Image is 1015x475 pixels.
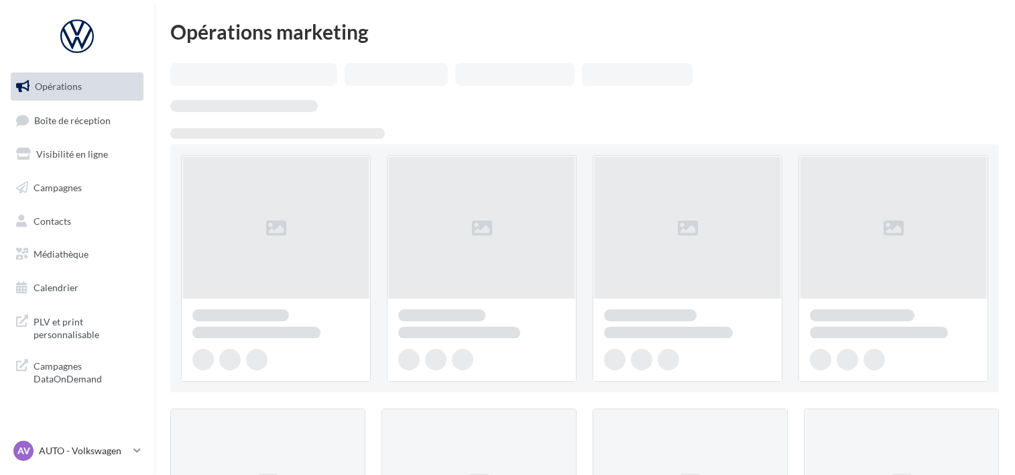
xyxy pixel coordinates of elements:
[17,444,30,458] span: AV
[8,140,146,168] a: Visibilité en ligne
[8,274,146,302] a: Calendrier
[11,438,143,464] a: AV AUTO - Volkswagen
[34,313,138,341] span: PLV et print personnalisable
[8,174,146,202] a: Campagnes
[8,307,146,347] a: PLV et print personnalisable
[34,248,88,260] span: Médiathèque
[8,352,146,391] a: Campagnes DataOnDemand
[34,282,78,293] span: Calendrier
[8,240,146,268] a: Médiathèque
[36,148,108,160] span: Visibilité en ligne
[34,357,138,386] span: Campagnes DataOnDemand
[8,72,146,101] a: Opérations
[35,81,82,92] span: Opérations
[39,444,128,458] p: AUTO - Volkswagen
[34,182,82,193] span: Campagnes
[34,114,111,125] span: Boîte de réception
[8,207,146,235] a: Contacts
[34,215,71,226] span: Contacts
[8,106,146,135] a: Boîte de réception
[170,21,999,42] div: Opérations marketing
